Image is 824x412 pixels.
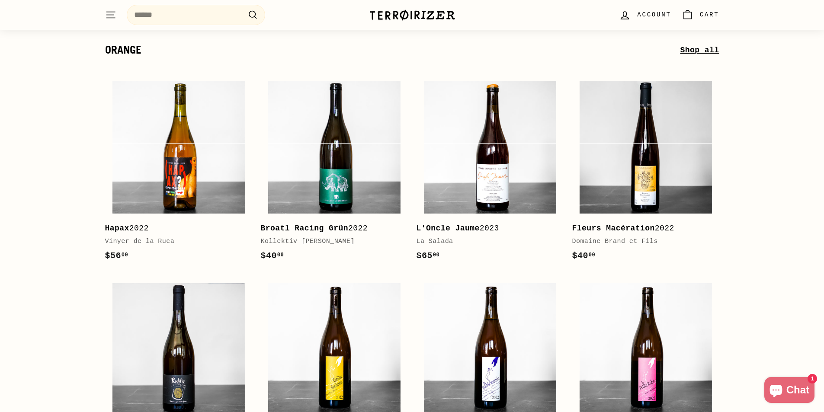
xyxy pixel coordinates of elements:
[417,222,555,235] div: 2023
[261,251,284,261] span: $40
[261,74,408,272] a: Broatl Racing Grün2022Kollektiv [PERSON_NAME]
[105,251,128,261] span: $56
[614,2,676,28] a: Account
[105,44,680,56] h2: Orange
[122,252,128,258] sup: 00
[105,236,244,247] div: Vinyer de la Ruca
[417,224,480,233] b: L'Oncle Jaume
[105,224,129,233] b: Hapax
[762,377,817,405] inbox-online-store-chat: Shopify online store chat
[572,236,711,247] div: Domaine Brand et Fils
[261,236,399,247] div: Kollektiv [PERSON_NAME]
[261,222,399,235] div: 2022
[637,10,671,19] span: Account
[680,44,719,57] a: Shop all
[417,251,440,261] span: $65
[261,224,349,233] b: Broatl Racing Grün
[433,252,439,258] sup: 00
[105,222,244,235] div: 2022
[417,74,564,272] a: L'Oncle Jaume2023La Salada
[572,222,711,235] div: 2022
[700,10,719,19] span: Cart
[417,236,555,247] div: La Salada
[572,224,655,233] b: Fleurs Macération
[105,74,252,272] a: Hapax2022Vinyer de la Ruca
[572,251,596,261] span: $40
[677,2,725,28] a: Cart
[277,252,284,258] sup: 00
[589,252,595,258] sup: 00
[572,74,719,272] a: Fleurs Macération2022Domaine Brand et Fils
